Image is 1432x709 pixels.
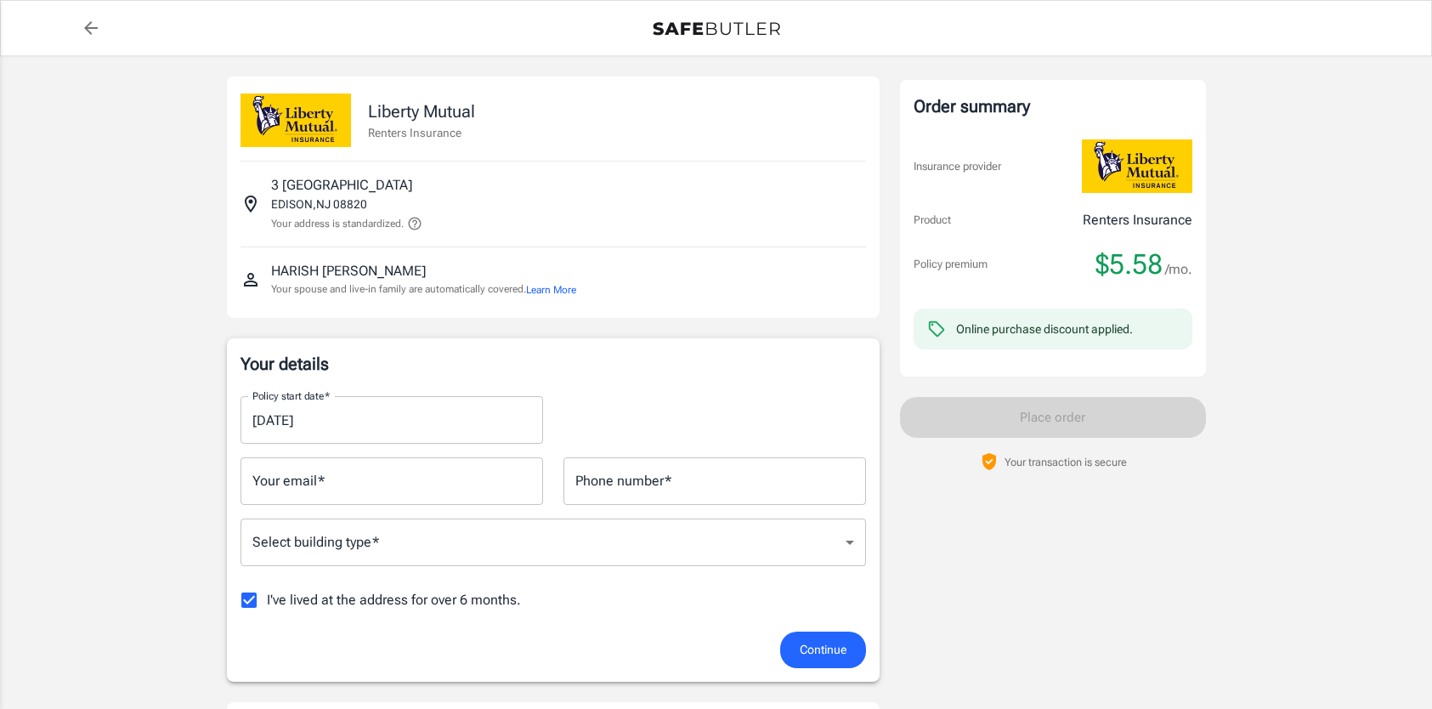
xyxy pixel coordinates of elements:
img: Liberty Mutual [1082,139,1192,193]
p: Liberty Mutual [368,99,475,124]
input: Enter number [563,457,866,505]
img: Back to quotes [653,22,780,36]
svg: Insured person [241,269,261,290]
span: Continue [800,639,846,661]
p: Your details [241,352,866,376]
span: I've lived at the address for over 6 months. [267,590,521,610]
img: Liberty Mutual [241,94,351,147]
p: Renters Insurance [1083,210,1192,230]
p: Your address is standardized. [271,216,404,231]
div: Online purchase discount applied. [956,320,1133,337]
p: Policy premium [914,256,988,273]
button: Learn More [526,282,576,298]
span: /mo. [1165,258,1192,281]
p: Product [914,212,951,229]
p: Your spouse and live-in family are automatically covered. [271,281,576,298]
p: 3 [GEOGRAPHIC_DATA] [271,175,412,196]
p: Insurance provider [914,158,1001,175]
a: back to quotes [74,11,108,45]
p: Your transaction is secure [1005,454,1127,470]
svg: Insured address [241,194,261,214]
label: Policy start date [252,389,331,403]
p: HARISH [PERSON_NAME] [271,261,426,281]
input: Enter email [241,457,543,505]
div: Order summary [914,94,1192,119]
p: Renters Insurance [368,124,475,141]
input: Choose date, selected date is Aug 18, 2025 [241,396,531,444]
p: EDISON , NJ 08820 [271,196,367,213]
button: Continue [780,632,866,668]
span: $5.58 [1095,247,1163,281]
